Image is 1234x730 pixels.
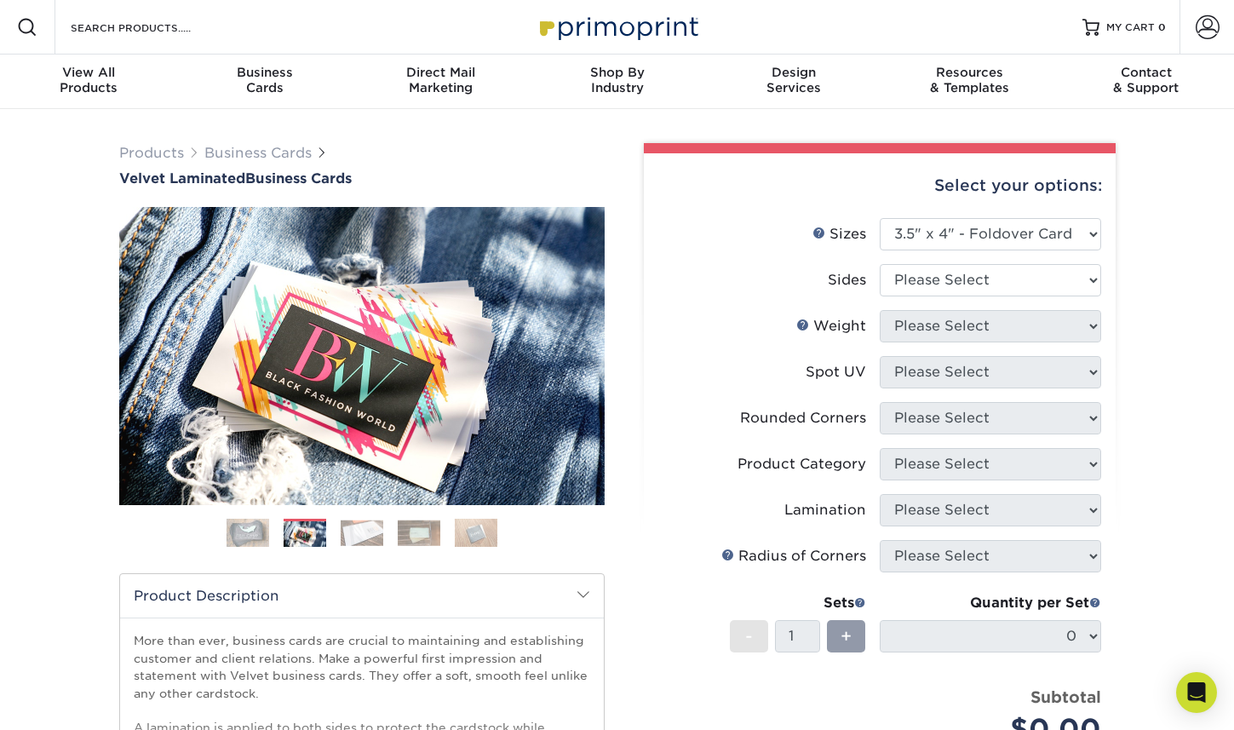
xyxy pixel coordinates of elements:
a: Resources& Templates [881,55,1058,109]
div: Industry [529,65,705,95]
input: SEARCH PRODUCTS..... [69,17,235,37]
div: & Templates [881,65,1058,95]
a: Shop ByIndustry [529,55,705,109]
span: Design [705,65,881,80]
span: Shop By [529,65,705,80]
div: Services [705,65,881,95]
span: Resources [881,65,1058,80]
div: & Support [1058,65,1234,95]
span: 0 [1158,21,1166,33]
div: Sets [730,593,866,613]
div: Sizes [812,224,866,244]
span: - [745,624,753,649]
img: Velvet Laminated 02 [119,207,605,505]
img: Business Cards 05 [455,518,497,548]
img: Business Cards 02 [284,521,326,548]
a: Products [119,145,184,161]
img: Primoprint [532,9,703,45]
strong: Subtotal [1030,687,1101,706]
div: Open Intercom Messenger [1176,672,1217,713]
div: Weight [796,316,866,336]
div: Spot UV [806,362,866,382]
div: Marketing [353,65,529,95]
div: Quantity per Set [880,593,1101,613]
div: Radius of Corners [721,546,866,566]
img: Business Cards 03 [341,520,383,546]
span: Velvet Laminated [119,170,245,187]
h1: Business Cards [119,170,605,187]
a: DesignServices [705,55,881,109]
h2: Product Description [120,574,604,618]
a: Business Cards [204,145,312,161]
div: Product Category [738,454,866,474]
a: Velvet LaminatedBusiness Cards [119,170,605,187]
div: Rounded Corners [740,408,866,428]
div: Sides [828,270,866,290]
span: Direct Mail [353,65,529,80]
div: Cards [176,65,353,95]
iframe: Google Customer Reviews [4,678,145,724]
span: Contact [1058,65,1234,80]
span: Business [176,65,353,80]
a: Direct MailMarketing [353,55,529,109]
img: Business Cards 04 [398,520,440,546]
span: + [841,624,852,649]
div: Lamination [784,500,866,520]
a: Contact& Support [1058,55,1234,109]
img: Business Cards 01 [227,512,269,555]
div: Select your options: [657,153,1102,218]
span: MY CART [1106,20,1155,35]
a: BusinessCards [176,55,353,109]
